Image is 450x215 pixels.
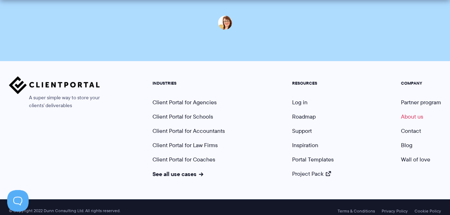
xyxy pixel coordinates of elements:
[7,190,29,211] iframe: Toggle Customer Support
[292,112,316,121] a: Roadmap
[292,141,318,149] a: Inspiration
[401,98,441,106] a: Partner program
[9,94,100,110] span: A super simple way to store your clients' deliverables
[401,155,430,164] a: Wall of love
[153,141,218,149] a: Client Portal for Law Firms
[153,98,217,106] a: Client Portal for Agencies
[292,127,312,135] a: Support
[153,170,203,178] a: See all use cases
[382,209,408,214] a: Privacy Policy
[415,209,441,214] a: Cookie Policy
[292,170,331,178] a: Project Pack
[338,209,375,214] a: Terms & Conditions
[292,155,334,164] a: Portal Templates
[153,155,215,164] a: Client Portal for Coaches
[401,141,412,149] a: Blog
[292,98,308,106] a: Log in
[401,112,423,121] a: About us
[153,127,225,135] a: Client Portal for Accountants
[401,127,421,135] a: Contact
[401,81,441,86] h5: COMPANY
[153,81,225,86] h5: INDUSTRIES
[153,112,213,121] a: Client Portal for Schools
[5,208,124,214] span: © Copyright 2022 Dunn Consulting Ltd. All rights reserved.
[292,81,334,86] h5: RESOURCES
